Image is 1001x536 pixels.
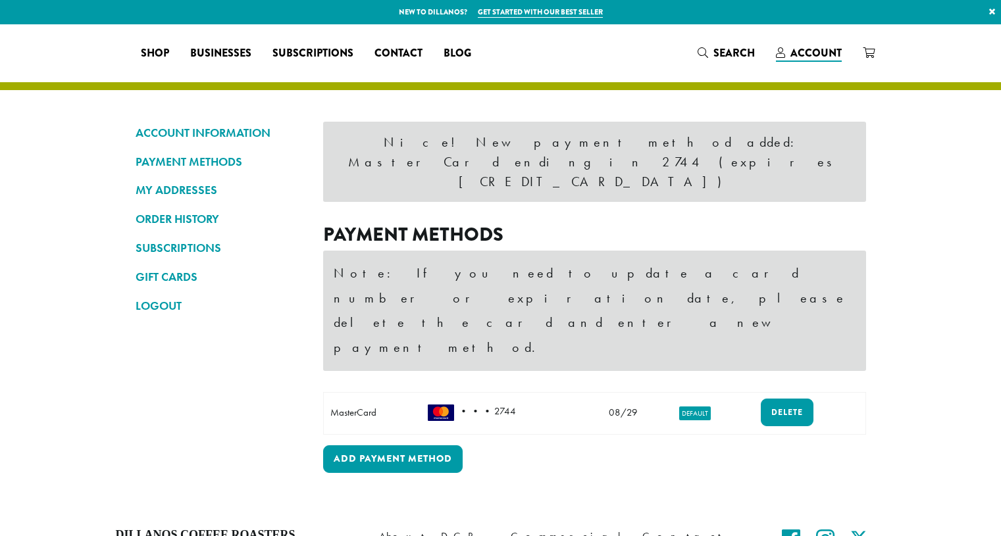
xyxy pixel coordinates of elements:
a: SUBSCRIPTIONS [136,237,303,259]
nav: Account pages [136,122,303,476]
div: Nice! New payment method added: MasterCard ending in 2744 (expires [CREDIT_CARD_DATA]) [323,122,866,202]
a: Delete [761,399,813,426]
mark: Default [679,406,711,420]
td: N/A [732,392,754,434]
a: ORDER HISTORY [136,208,303,230]
span: Subscriptions [272,45,353,62]
p: Note: If you need to update a card number or expiration date, please delete the card and enter a ... [334,261,856,360]
a: Search [687,42,765,64]
span: Contact [374,45,423,62]
a: Shop [130,43,180,64]
div: MasterCard [330,405,415,420]
td: 08/29 [588,392,657,434]
a: GIFT CARDS [136,266,303,288]
a: Get started with our best seller [478,7,603,18]
h2: Payment Methods [323,223,866,246]
a: MY ADDRESSES [136,179,303,201]
span: Businesses [190,45,251,62]
td: • • • 2744 [421,392,588,434]
a: PAYMENT METHODS [136,151,303,173]
a: ACCOUNT INFORMATION [136,122,303,144]
span: Shop [141,45,169,62]
span: Blog [444,45,471,62]
img: MasterCard [428,404,454,421]
a: LOGOUT [136,295,303,317]
span: Account [790,45,842,61]
span: Search [713,45,755,61]
a: Add payment method [323,445,463,473]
